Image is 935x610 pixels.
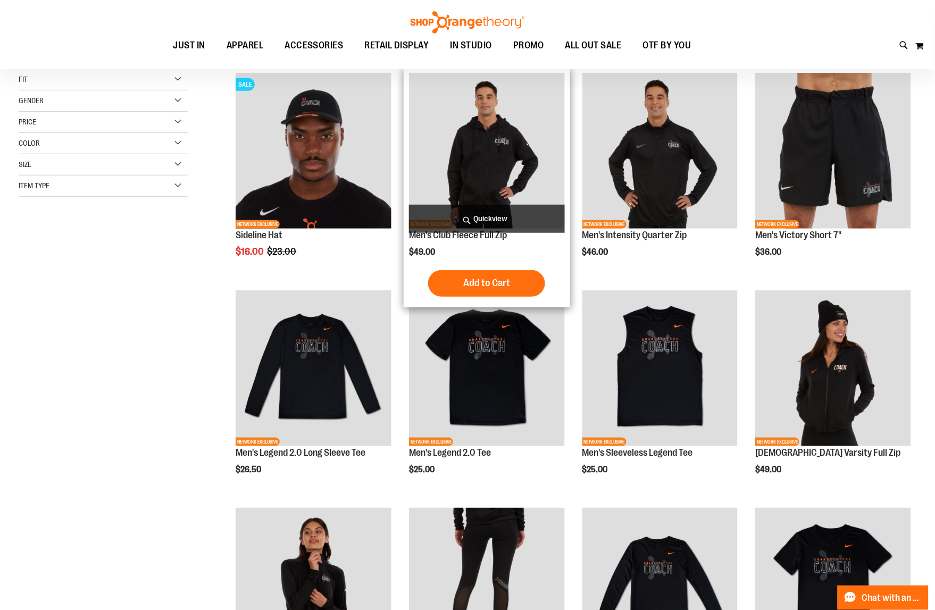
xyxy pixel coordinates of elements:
[750,68,916,283] div: product
[582,447,693,458] a: Men's Sleeveless Legend Tee
[428,270,545,297] button: Add to Cart
[755,447,900,458] a: [DEMOGRAPHIC_DATA] Varsity Full Zip
[173,34,205,57] span: JUST IN
[19,96,44,105] span: Gender
[755,438,799,446] span: NETWORK EXCLUSIVE
[404,68,570,307] div: product
[582,290,738,448] a: OTF Mens Coach FA23 Legend Sleeveless Tee - Black primary imageNETWORK EXCLUSIVE
[404,285,570,501] div: product
[409,290,565,448] a: OTF Mens Coach FA23 Legend 2.0 SS Tee - Black primary imageNETWORK EXCLUSIVE
[227,34,264,57] span: APPAREL
[862,593,922,603] span: Chat with an Expert
[755,290,911,448] a: OTF Ladies Coach FA23 Varsity Full Zip - Black primary imageNETWORK EXCLUSIVE
[577,285,744,501] div: product
[582,220,627,229] span: NETWORK EXCLUSIVE
[409,11,526,34] img: Shop Orangetheory
[236,73,391,230] a: Sideline Hat primary imageSALENETWORK EXCLUSIVE
[19,139,40,147] span: Color
[450,34,492,57] span: IN STUDIO
[577,68,744,283] div: product
[19,160,31,169] span: Size
[409,230,507,240] a: Men's Club Fleece Full Zip
[838,586,929,610] button: Chat with an Expert
[365,34,429,57] span: RETAIL DISPLAY
[755,73,911,229] img: OTF Mens Coach FA23 Victory Short - Black primary image
[755,73,911,230] a: OTF Mens Coach FA23 Victory Short - Black primary imageNETWORK EXCLUSIVE
[755,290,911,446] img: OTF Ladies Coach FA23 Varsity Full Zip - Black primary image
[409,73,565,229] img: OTF Mens Coach FA23 Club Fleece Full Zip - Black primary image
[409,205,565,233] a: Quickview
[565,34,622,57] span: ALL OUT SALE
[236,73,391,229] img: Sideline Hat primary image
[582,465,610,474] span: $25.00
[236,78,255,91] span: SALE
[463,277,510,289] span: Add to Cart
[750,285,916,501] div: product
[582,247,610,257] span: $46.00
[236,438,280,446] span: NETWORK EXCLUSIVE
[267,246,298,257] span: $23.00
[230,68,397,283] div: product
[755,230,841,240] a: Men's Victory Short 7"
[582,290,738,446] img: OTF Mens Coach FA23 Legend Sleeveless Tee - Black primary image
[230,285,397,501] div: product
[755,220,799,229] span: NETWORK EXCLUSIVE
[582,230,687,240] a: Men's Intensity Quarter Zip
[582,73,738,230] a: OTF Mens Coach FA23 Intensity Quarter Zip - Black primary imageNETWORK EXCLUSIVE
[19,181,49,190] span: Item Type
[582,73,738,229] img: OTF Mens Coach FA23 Intensity Quarter Zip - Black primary image
[755,247,783,257] span: $36.00
[409,447,491,458] a: Men's Legend 2.0 Tee
[236,220,280,229] span: NETWORK EXCLUSIVE
[409,73,565,230] a: OTF Mens Coach FA23 Club Fleece Full Zip - Black primary imageNETWORK EXCLUSIVE
[513,34,544,57] span: PROMO
[409,438,453,446] span: NETWORK EXCLUSIVE
[19,75,28,83] span: Fit
[755,465,783,474] span: $49.00
[285,34,344,57] span: ACCESSORIES
[236,290,391,448] a: OTF Mens Coach FA23 Legend 2.0 LS Tee - Black primary imageNETWORK EXCLUSIVE
[409,290,565,446] img: OTF Mens Coach FA23 Legend 2.0 SS Tee - Black primary image
[236,465,263,474] span: $26.50
[236,230,282,240] a: Sideline Hat
[643,34,691,57] span: OTF BY YOU
[409,247,437,257] span: $49.00
[409,465,436,474] span: $25.00
[582,438,627,446] span: NETWORK EXCLUSIVE
[236,246,265,257] span: $16.00
[236,290,391,446] img: OTF Mens Coach FA23 Legend 2.0 LS Tee - Black primary image
[19,118,36,126] span: Price
[236,447,365,458] a: Men's Legend 2.0 Long Sleeve Tee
